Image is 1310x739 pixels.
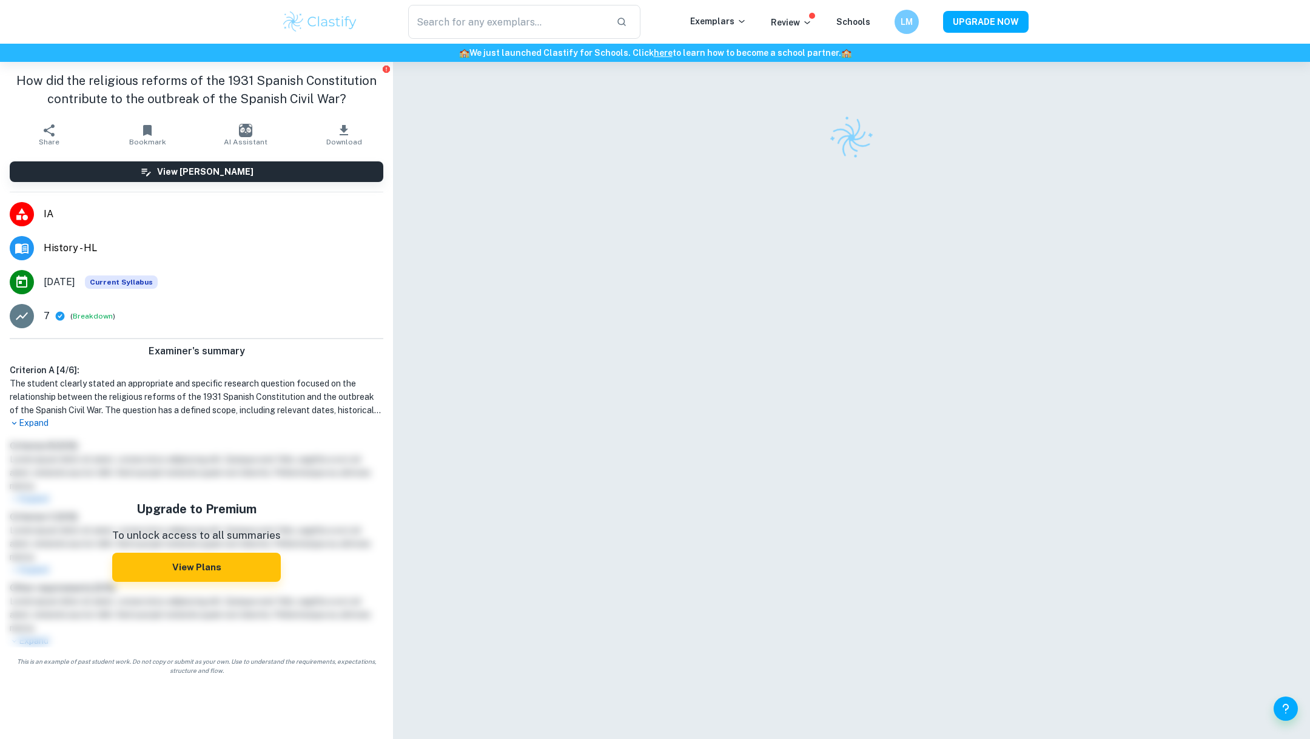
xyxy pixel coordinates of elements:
span: AI Assistant [224,138,267,146]
button: Report issue [381,64,391,73]
button: LM [895,10,919,34]
button: Help and Feedback [1274,697,1298,721]
img: Clastify logo [822,108,881,167]
img: Clastify logo [281,10,358,34]
button: View Plans [112,553,281,582]
p: Expand [10,417,383,430]
p: 7 [44,309,50,323]
button: View [PERSON_NAME] [10,161,383,182]
h6: View [PERSON_NAME] [157,165,254,178]
span: History - HL [44,241,383,255]
h6: Criterion A [ 4 / 6 ]: [10,363,383,377]
input: Search for any exemplars... [408,5,606,39]
a: Schools [836,17,870,27]
h6: Examiner's summary [5,344,388,359]
img: AI Assistant [239,124,252,137]
h1: How did the religious reforms of the 1931 Spanish Constitution contribute to the outbreak of the ... [10,72,383,108]
a: here [654,48,673,58]
button: Bookmark [98,118,196,152]
p: To unlock access to all summaries [112,528,281,544]
span: ( ) [70,311,115,322]
span: 🏫 [841,48,851,58]
span: Current Syllabus [85,275,158,289]
span: 🏫 [459,48,469,58]
span: IA [44,207,383,221]
span: Share [39,138,59,146]
h6: We just launched Clastify for Schools. Click to learn how to become a school partner. [2,46,1308,59]
button: UPGRADE NOW [943,11,1029,33]
div: This exemplar is based on the current syllabus. Feel free to refer to it for inspiration/ideas wh... [85,275,158,289]
h5: Upgrade to Premium [112,500,281,518]
h6: LM [900,15,914,29]
span: This is an example of past student work. Do not copy or submit as your own. Use to understand the... [5,657,388,675]
span: Download [326,138,362,146]
button: Download [295,118,393,152]
span: Bookmark [129,138,166,146]
p: Review [771,16,812,29]
h1: The student clearly stated an appropriate and specific research question focused on the relations... [10,377,383,417]
button: Breakdown [73,311,113,322]
button: AI Assistant [196,118,295,152]
p: Exemplars [690,15,747,28]
span: [DATE] [44,275,75,289]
